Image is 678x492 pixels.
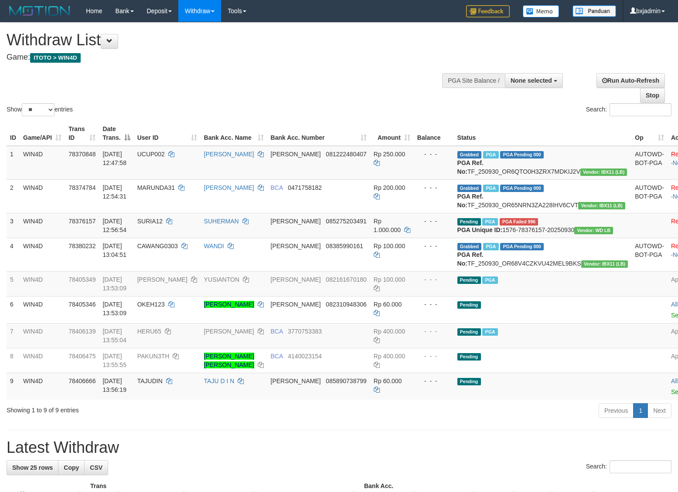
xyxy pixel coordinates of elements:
div: - - - [417,275,450,284]
span: None selected [511,77,552,84]
th: Op: activate to sort column ascending [631,121,668,146]
a: Previous [599,403,634,418]
span: 78405346 [68,301,95,308]
h1: Latest Withdraw [7,439,671,456]
td: WIN4D [20,323,65,348]
th: Balance [414,121,454,146]
button: None selected [505,73,563,88]
a: CSV [84,460,108,475]
div: - - - [417,327,450,336]
span: PAKUN3TH [137,353,170,360]
span: 78376157 [68,218,95,225]
td: 1576-78376157-20250930 [454,213,632,238]
span: Copy 082310948306 to clipboard [326,301,366,308]
span: PGA Pending [500,243,544,250]
span: [DATE] 13:04:51 [102,243,126,258]
th: User ID: activate to sort column ascending [134,121,201,146]
td: TF_250930_OR65NRN3ZA228IHV6CVT [454,179,632,213]
span: Grabbed [457,151,482,158]
td: WIN4D [20,238,65,271]
span: Copy [64,464,79,471]
span: Rp 60.000 [374,377,402,384]
span: [PERSON_NAME] [137,276,187,283]
a: [PERSON_NAME] [PERSON_NAME] [204,353,254,368]
th: Bank Acc. Name: activate to sort column ascending [201,121,267,146]
span: 78406139 [68,328,95,335]
a: SUHERMAN [204,218,239,225]
span: Grabbed [457,243,482,250]
th: Date Trans.: activate to sort column descending [99,121,133,146]
span: OKEH123 [137,301,165,308]
span: Copy 3770753383 to clipboard [288,328,322,335]
th: ID [7,121,20,146]
span: 78374784 [68,184,95,191]
span: Copy 085275203491 to clipboard [326,218,366,225]
span: CAWANG0303 [137,243,178,249]
span: Copy 085890738799 to clipboard [326,377,366,384]
img: Feedback.jpg [466,5,510,17]
span: Rp 250.000 [374,151,405,158]
div: PGA Site Balance / [442,73,505,88]
span: [PERSON_NAME] [271,276,321,283]
span: 78405349 [68,276,95,283]
span: Rp 100.000 [374,276,405,283]
span: Pending [457,378,481,385]
span: Rp 400.000 [374,353,405,360]
div: - - - [417,300,450,309]
a: Next [647,403,671,418]
th: Amount: activate to sort column ascending [370,121,414,146]
span: [PERSON_NAME] [271,301,321,308]
span: 78406475 [68,353,95,360]
span: [DATE] 12:56:54 [102,218,126,233]
td: WIN4D [20,179,65,213]
span: [DATE] 12:54:31 [102,184,126,200]
span: Grabbed [457,185,482,192]
span: [PERSON_NAME] [271,218,321,225]
th: Status [454,121,632,146]
div: - - - [417,150,450,158]
div: Showing 1 to 9 of 9 entries [7,402,276,414]
td: 8 [7,348,20,373]
span: Rp 400.000 [374,328,405,335]
a: [PERSON_NAME] [204,151,254,158]
span: [DATE] 13:55:55 [102,353,126,368]
span: Copy 081222480407 to clipboard [326,151,366,158]
span: [DATE] 13:53:09 [102,301,126,317]
span: Rp 100.000 [374,243,405,249]
label: Search: [586,460,671,473]
input: Search: [610,103,671,116]
a: Copy [58,460,85,475]
span: Rp 200.000 [374,184,405,191]
td: 7 [7,323,20,348]
span: PGA Pending [500,185,544,192]
span: BCA [271,328,283,335]
td: WIN4D [20,373,65,400]
h1: Withdraw List [7,31,443,49]
a: Stop [640,88,665,103]
span: Marked by bxjAdminWD [483,151,498,158]
span: 78380232 [68,243,95,249]
td: AUTOWD-BOT-PGA [631,179,668,213]
b: PGA Ref. No: [457,159,484,175]
td: WIN4D [20,296,65,323]
img: MOTION_logo.png [7,4,73,17]
th: Game/API: activate to sort column ascending [20,121,65,146]
span: Pending [457,218,481,226]
td: AUTOWD-BOT-PGA [631,146,668,180]
span: [DATE] 13:56:19 [102,377,126,393]
span: HERU65 [137,328,161,335]
h4: Game: [7,53,443,62]
span: [PERSON_NAME] [271,151,321,158]
span: ITOTO > WIN4D [30,53,81,63]
span: Copy 4140023154 to clipboard [288,353,322,360]
td: 1 [7,146,20,180]
th: Bank Acc. Number: activate to sort column ascending [267,121,370,146]
label: Search: [586,103,671,116]
td: WIN4D [20,348,65,373]
span: Vendor URL: https://dashboard.q2checkout.com/secure [574,227,613,234]
span: [PERSON_NAME] [271,243,321,249]
span: UCUP002 [137,151,165,158]
span: Marked by bxjAdminWD [483,243,498,250]
b: PGA Unique ID: [457,226,503,233]
td: WIN4D [20,213,65,238]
